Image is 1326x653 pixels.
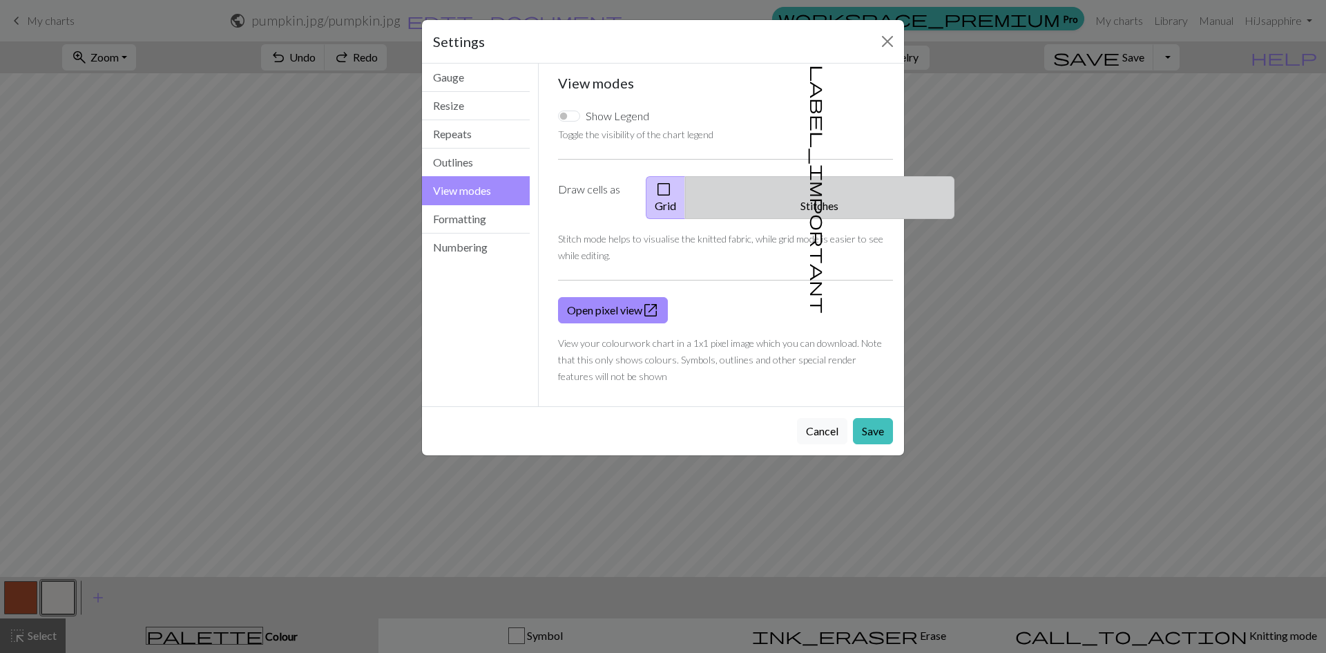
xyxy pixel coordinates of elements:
[853,418,893,444] button: Save
[422,176,530,205] button: View modes
[422,120,530,149] button: Repeats
[433,31,485,52] h5: Settings
[558,129,713,140] small: Toggle the visibility of the chart legend
[642,301,659,320] span: open_in_new
[422,205,530,234] button: Formatting
[655,180,672,199] span: check_box_outline_blank
[422,149,530,177] button: Outlines
[422,92,530,120] button: Resize
[809,65,828,314] span: label_important
[558,337,882,382] small: View your colourwork chart in a 1x1 pixel image which you can download. Note that this only shows...
[558,297,668,323] a: Open pixel view
[558,233,883,261] small: Stitch mode helps to visualise the knitted fabric, while grid mode is easier to see while editing.
[876,30,899,53] button: Close
[646,176,686,219] button: Grid
[422,234,530,261] button: Numbering
[422,64,530,92] button: Gauge
[586,108,649,124] label: Show Legend
[797,418,847,444] button: Cancel
[685,176,954,219] button: Stitches
[550,176,637,219] label: Draw cells as
[558,75,894,91] h5: View modes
